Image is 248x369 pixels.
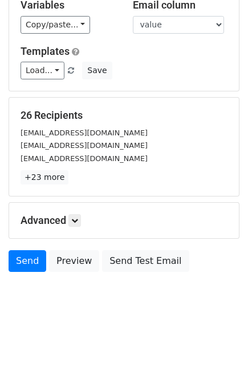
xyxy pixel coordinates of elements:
[102,250,189,272] a: Send Test Email
[49,250,99,272] a: Preview
[21,62,64,79] a: Load...
[21,109,227,122] h5: 26 Recipients
[21,16,90,34] a: Copy/paste...
[82,62,112,79] button: Save
[21,45,70,57] a: Templates
[21,214,227,227] h5: Advanced
[21,141,148,150] small: [EMAIL_ADDRESS][DOMAIN_NAME]
[21,154,148,163] small: [EMAIL_ADDRESS][DOMAIN_NAME]
[21,170,68,185] a: +23 more
[21,129,148,137] small: [EMAIL_ADDRESS][DOMAIN_NAME]
[191,314,248,369] iframe: Chat Widget
[9,250,46,272] a: Send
